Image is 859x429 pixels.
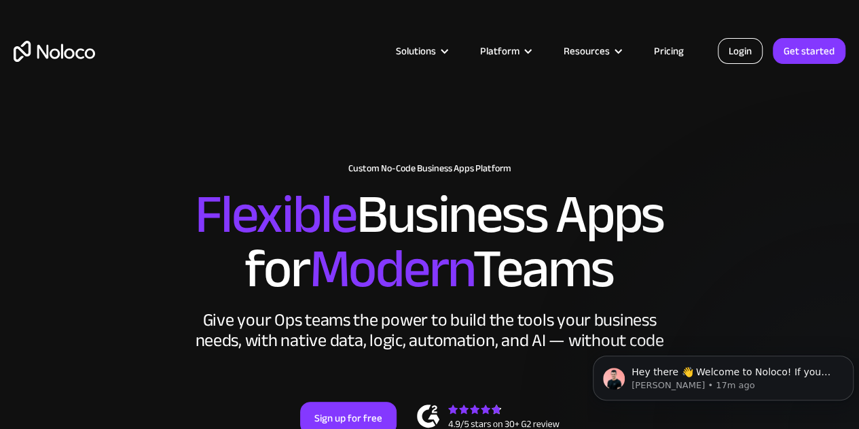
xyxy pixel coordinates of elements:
[379,42,463,60] div: Solutions
[480,42,519,60] div: Platform
[14,41,95,62] a: home
[773,38,845,64] a: Get started
[463,42,547,60] div: Platform
[396,42,436,60] div: Solutions
[192,310,668,351] div: Give your Ops teams the power to build the tools your business needs, with native data, logic, au...
[637,42,701,60] a: Pricing
[547,42,637,60] div: Resources
[14,188,845,296] h2: Business Apps for Teams
[564,42,610,60] div: Resources
[195,164,357,265] span: Flexible
[309,218,473,320] span: Modern
[14,163,845,174] h1: Custom No-Code Business Apps Platform
[718,38,763,64] a: Login
[587,327,859,422] iframe: Intercom notifications message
